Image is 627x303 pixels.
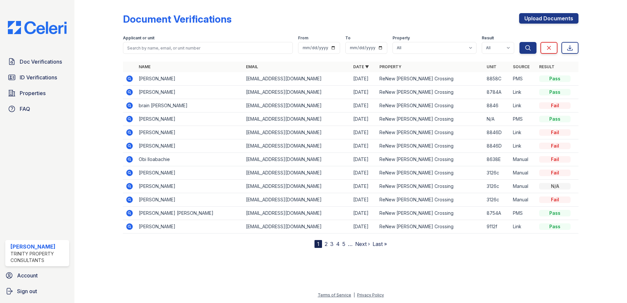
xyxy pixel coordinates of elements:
[482,35,494,41] label: Result
[3,269,72,282] a: Account
[325,241,328,247] a: 2
[484,86,510,99] td: 8784A
[377,180,484,193] td: ReNew [PERSON_NAME] Crossing
[484,139,510,153] td: 8846D
[318,293,351,297] a: Terms of Service
[484,207,510,220] td: 8754A
[539,210,571,216] div: Pass
[377,153,484,166] td: ReNew [PERSON_NAME] Crossing
[510,153,536,166] td: Manual
[17,272,38,279] span: Account
[246,64,258,69] a: Email
[539,75,571,82] div: Pass
[484,180,510,193] td: 3126c
[136,180,243,193] td: [PERSON_NAME]
[20,73,57,81] span: ID Verifications
[510,180,536,193] td: Manual
[123,35,154,41] label: Applicant or unit
[351,220,377,233] td: [DATE]
[136,72,243,86] td: [PERSON_NAME]
[510,72,536,86] td: PMS
[377,166,484,180] td: ReNew [PERSON_NAME] Crossing
[136,139,243,153] td: [PERSON_NAME]
[377,193,484,207] td: ReNew [PERSON_NAME] Crossing
[123,42,293,54] input: Search by name, email, or unit number
[510,193,536,207] td: Manual
[351,86,377,99] td: [DATE]
[342,241,345,247] a: 5
[377,86,484,99] td: ReNew [PERSON_NAME] Crossing
[539,89,571,95] div: Pass
[3,285,72,298] a: Sign out
[539,170,571,176] div: Fail
[377,112,484,126] td: ReNew [PERSON_NAME] Crossing
[5,55,69,68] a: Doc Verifications
[487,64,496,69] a: Unit
[353,64,369,69] a: Date ▼
[351,153,377,166] td: [DATE]
[377,99,484,112] td: ReNew [PERSON_NAME] Crossing
[351,126,377,139] td: [DATE]
[351,207,377,220] td: [DATE]
[136,126,243,139] td: [PERSON_NAME]
[393,35,410,41] label: Property
[243,193,351,207] td: [EMAIL_ADDRESS][DOMAIN_NAME]
[351,166,377,180] td: [DATE]
[123,13,232,25] div: Document Verifications
[330,241,334,247] a: 3
[355,241,370,247] a: Next ›
[136,112,243,126] td: [PERSON_NAME]
[484,153,510,166] td: 8638E
[243,86,351,99] td: [EMAIL_ADDRESS][DOMAIN_NAME]
[243,207,351,220] td: [EMAIL_ADDRESS][DOMAIN_NAME]
[5,102,69,115] a: FAQ
[539,116,571,122] div: Pass
[351,193,377,207] td: [DATE]
[348,240,353,248] span: …
[539,102,571,109] div: Fail
[539,156,571,163] div: Fail
[519,13,578,24] a: Upload Documents
[539,64,555,69] a: Result
[243,153,351,166] td: [EMAIL_ADDRESS][DOMAIN_NAME]
[243,166,351,180] td: [EMAIL_ADDRESS][DOMAIN_NAME]
[510,220,536,233] td: Link
[539,129,571,136] div: Fail
[357,293,384,297] a: Privacy Policy
[5,71,69,84] a: ID Verifications
[136,86,243,99] td: [PERSON_NAME]
[10,251,67,264] div: Trinity Property Consultants
[136,166,243,180] td: [PERSON_NAME]
[377,220,484,233] td: ReNew [PERSON_NAME] Crossing
[345,35,351,41] label: To
[10,243,67,251] div: [PERSON_NAME]
[510,207,536,220] td: PMS
[351,112,377,126] td: [DATE]
[243,139,351,153] td: [EMAIL_ADDRESS][DOMAIN_NAME]
[136,153,243,166] td: Obi Iloabachie
[510,86,536,99] td: Link
[539,183,571,190] div: N/A
[377,126,484,139] td: ReNew [PERSON_NAME] Crossing
[243,99,351,112] td: [EMAIL_ADDRESS][DOMAIN_NAME]
[136,220,243,233] td: [PERSON_NAME]
[484,112,510,126] td: N/A
[513,64,530,69] a: Source
[3,21,72,34] img: CE_Logo_Blue-a8612792a0a2168367f1c8372b55b34899dd931a85d93a1a3d3e32e68fde9ad4.png
[351,139,377,153] td: [DATE]
[139,64,151,69] a: Name
[351,99,377,112] td: [DATE]
[243,126,351,139] td: [EMAIL_ADDRESS][DOMAIN_NAME]
[377,207,484,220] td: ReNew [PERSON_NAME] Crossing
[336,241,340,247] a: 4
[314,240,322,248] div: 1
[243,180,351,193] td: [EMAIL_ADDRESS][DOMAIN_NAME]
[136,207,243,220] td: [PERSON_NAME] [PERSON_NAME]
[484,126,510,139] td: 8846D
[510,139,536,153] td: Link
[243,72,351,86] td: [EMAIL_ADDRESS][DOMAIN_NAME]
[136,99,243,112] td: brain [PERSON_NAME]
[351,72,377,86] td: [DATE]
[243,112,351,126] td: [EMAIL_ADDRESS][DOMAIN_NAME]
